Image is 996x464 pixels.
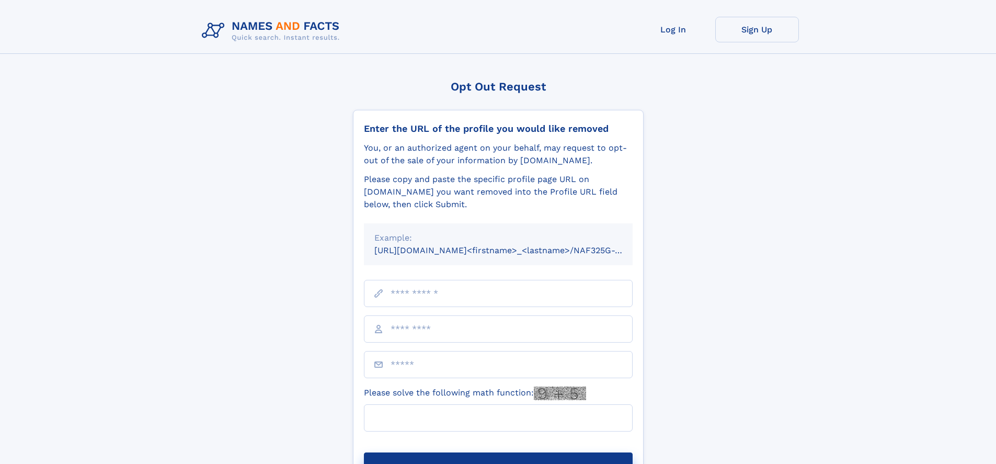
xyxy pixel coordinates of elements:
[364,123,633,134] div: Enter the URL of the profile you would like removed
[632,17,715,42] a: Log In
[715,17,799,42] a: Sign Up
[353,80,644,93] div: Opt Out Request
[198,17,348,45] img: Logo Names and Facts
[374,232,622,244] div: Example:
[374,245,652,255] small: [URL][DOMAIN_NAME]<firstname>_<lastname>/NAF325G-xxxxxxxx
[364,173,633,211] div: Please copy and paste the specific profile page URL on [DOMAIN_NAME] you want removed into the Pr...
[364,387,586,400] label: Please solve the following math function:
[364,142,633,167] div: You, or an authorized agent on your behalf, may request to opt-out of the sale of your informatio...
